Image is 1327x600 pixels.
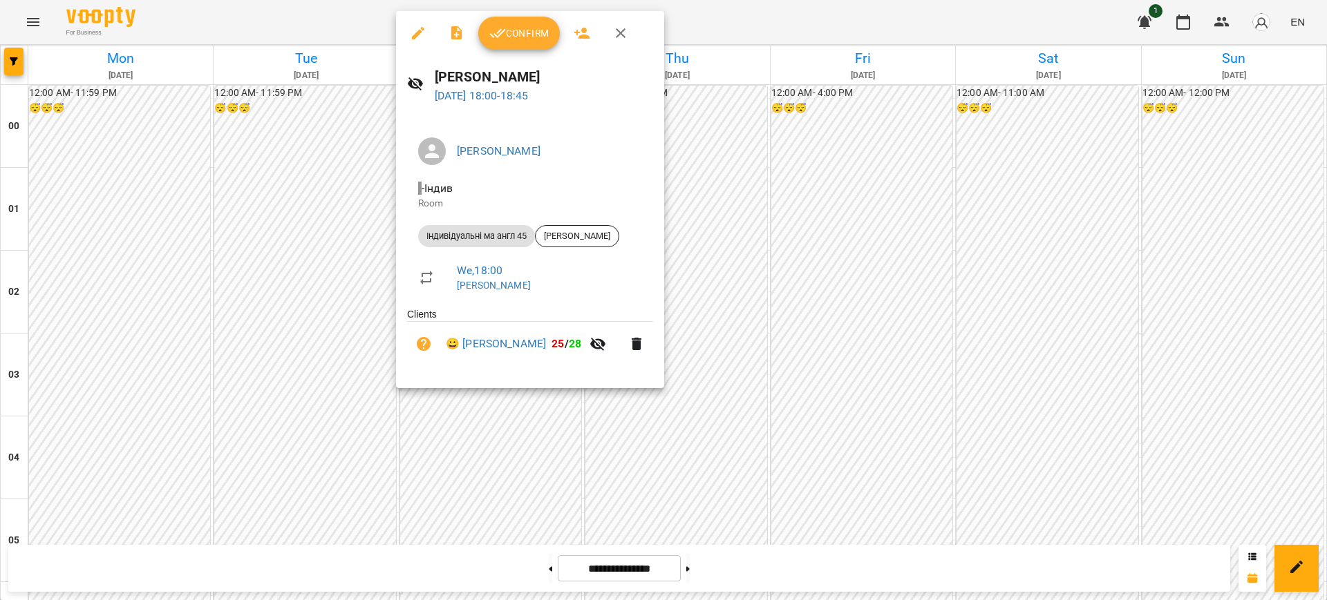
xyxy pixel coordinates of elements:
span: [PERSON_NAME] [536,230,619,242]
button: Confirm [478,17,560,50]
span: Індивідуальні ма англ 45 [418,230,535,242]
a: [PERSON_NAME] [457,280,531,291]
ul: Clients [407,307,653,371]
span: 28 [569,337,581,350]
a: 😀 [PERSON_NAME] [446,336,546,352]
span: 25 [552,337,564,350]
b: / [552,337,581,350]
span: Confirm [489,25,549,41]
div: [PERSON_NAME] [535,225,619,247]
a: [PERSON_NAME] [457,144,540,157]
p: Room [418,197,642,211]
a: We , 18:00 [457,264,502,277]
h6: [PERSON_NAME] [435,66,653,88]
span: - Індив [418,182,455,195]
a: [DATE] 18:00-18:45 [435,89,529,102]
button: Unpaid. Bill the attendance? [407,327,440,360]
